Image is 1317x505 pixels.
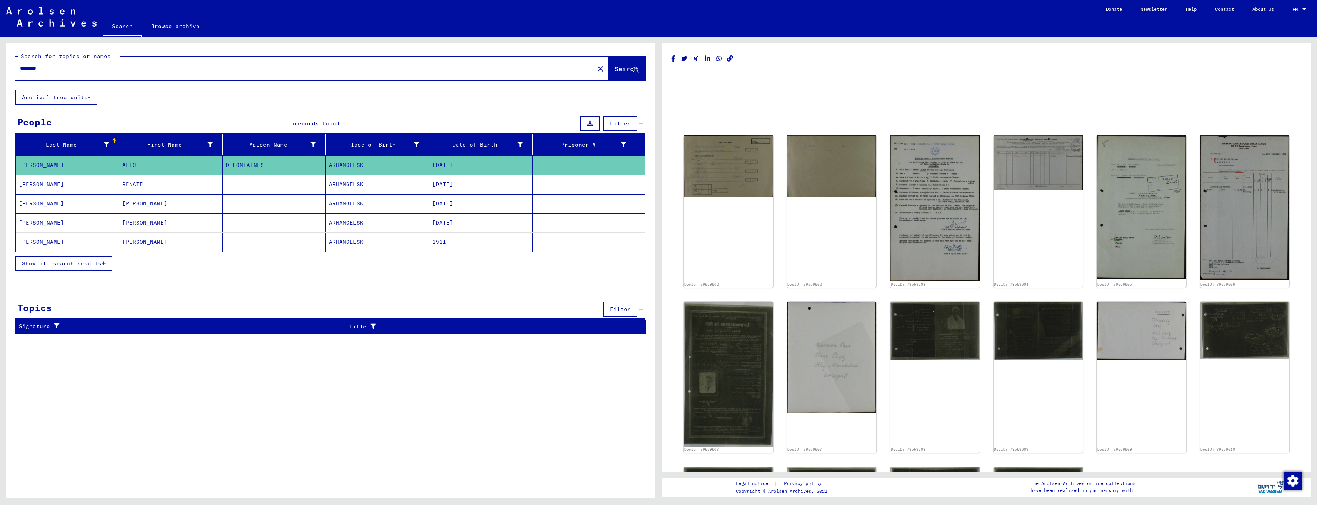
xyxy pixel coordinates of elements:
[15,256,112,271] button: Show all search results
[890,135,980,281] img: 001.jpg
[103,17,142,37] a: Search
[429,156,533,175] mat-cell: [DATE]
[994,302,1083,360] img: 001.jpg
[610,306,631,313] span: Filter
[349,320,638,333] div: Title
[615,65,638,73] span: Search
[16,134,119,155] mat-header-cell: Last Name
[891,447,925,452] a: DocID: 79559608
[890,302,980,360] img: 001.jpg
[603,302,637,317] button: Filter
[329,141,419,149] div: Place of Birth
[669,54,677,63] button: Share on Facebook
[19,322,340,330] div: Signature
[1292,7,1301,12] span: EN
[736,480,831,488] div: |
[432,138,532,151] div: Date of Birth
[715,54,723,63] button: Share on WhatsApp
[16,156,119,175] mat-cell: [PERSON_NAME]
[684,302,773,447] img: 001.jpg
[326,156,429,175] mat-cell: ARHANGELSK
[684,135,773,197] img: 001.jpg
[726,54,734,63] button: Copy link
[429,213,533,232] mat-cell: [DATE]
[119,233,223,252] mat-cell: [PERSON_NAME]
[19,141,109,149] div: Last Name
[787,135,877,197] img: 002.jpg
[1200,302,1290,359] img: 001.jpg
[596,64,605,73] mat-icon: close
[1097,447,1132,452] a: DocID: 79559609
[704,54,712,63] button: Share on LinkedIn
[1030,487,1135,494] p: have been realized in partnership with
[119,156,223,175] mat-cell: ALICE
[608,57,646,80] button: Search
[891,282,925,287] a: DocID: 79559603
[326,233,429,252] mat-cell: ARHANGELSK
[1097,282,1132,287] a: DocID: 79559605
[610,120,631,127] span: Filter
[432,141,523,149] div: Date of Birth
[778,480,831,488] a: Privacy policy
[119,175,223,194] mat-cell: RENATE
[16,194,119,213] mat-cell: [PERSON_NAME]
[994,282,1029,287] a: DocID: 79559604
[692,54,700,63] button: Share on Xing
[122,141,213,149] div: First Name
[736,488,831,495] p: Copyright © Arolsen Archives, 2021
[736,480,774,488] a: Legal notice
[6,7,97,27] img: Arolsen_neg.svg
[142,17,209,35] a: Browse archive
[22,260,102,267] span: Show all search results
[1200,447,1235,452] a: DocID: 79559610
[536,141,626,149] div: Prisoner #
[533,134,645,155] mat-header-cell: Prisoner #
[295,120,340,127] span: records found
[226,138,326,151] div: Maiden Name
[593,61,608,76] button: Clear
[16,175,119,194] mat-cell: [PERSON_NAME]
[326,194,429,213] mat-cell: ARHANGELSK
[787,447,822,452] a: DocID: 79559607
[1030,480,1135,487] p: The Arolsen Archives online collections
[223,156,326,175] mat-cell: D FONTAINES
[1284,472,1302,490] img: Change consent
[429,194,533,213] mat-cell: [DATE]
[329,138,429,151] div: Place of Birth
[536,138,636,151] div: Prisoner #
[119,194,223,213] mat-cell: [PERSON_NAME]
[17,115,52,129] div: People
[17,301,52,315] div: Topics
[122,138,222,151] div: First Name
[684,282,719,287] a: DocID: 79559602
[349,323,630,331] div: Title
[1097,302,1186,360] img: 002.jpg
[291,120,295,127] span: 5
[994,447,1029,452] a: DocID: 79559609
[326,175,429,194] mat-cell: ARHANGELSK
[15,90,97,105] button: Archival tree units
[1097,135,1186,278] img: 001.jpg
[1200,282,1235,287] a: DocID: 79559606
[326,213,429,232] mat-cell: ARHANGELSK
[429,175,533,194] mat-cell: [DATE]
[19,320,348,333] div: Signature
[21,53,111,60] mat-label: Search for topics or names
[1200,135,1290,280] img: 001.jpg
[16,233,119,252] mat-cell: [PERSON_NAME]
[787,302,877,413] img: 002.jpg
[16,213,119,232] mat-cell: [PERSON_NAME]
[994,135,1083,190] img: 001.jpg
[119,213,223,232] mat-cell: [PERSON_NAME]
[603,116,637,131] button: Filter
[680,54,689,63] button: Share on Twitter
[684,447,719,452] a: DocID: 79559607
[119,134,223,155] mat-header-cell: First Name
[19,138,119,151] div: Last Name
[429,134,533,155] mat-header-cell: Date of Birth
[223,134,326,155] mat-header-cell: Maiden Name
[1256,477,1285,497] img: yv_logo.png
[326,134,429,155] mat-header-cell: Place of Birth
[787,282,822,287] a: DocID: 79559602
[226,141,316,149] div: Maiden Name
